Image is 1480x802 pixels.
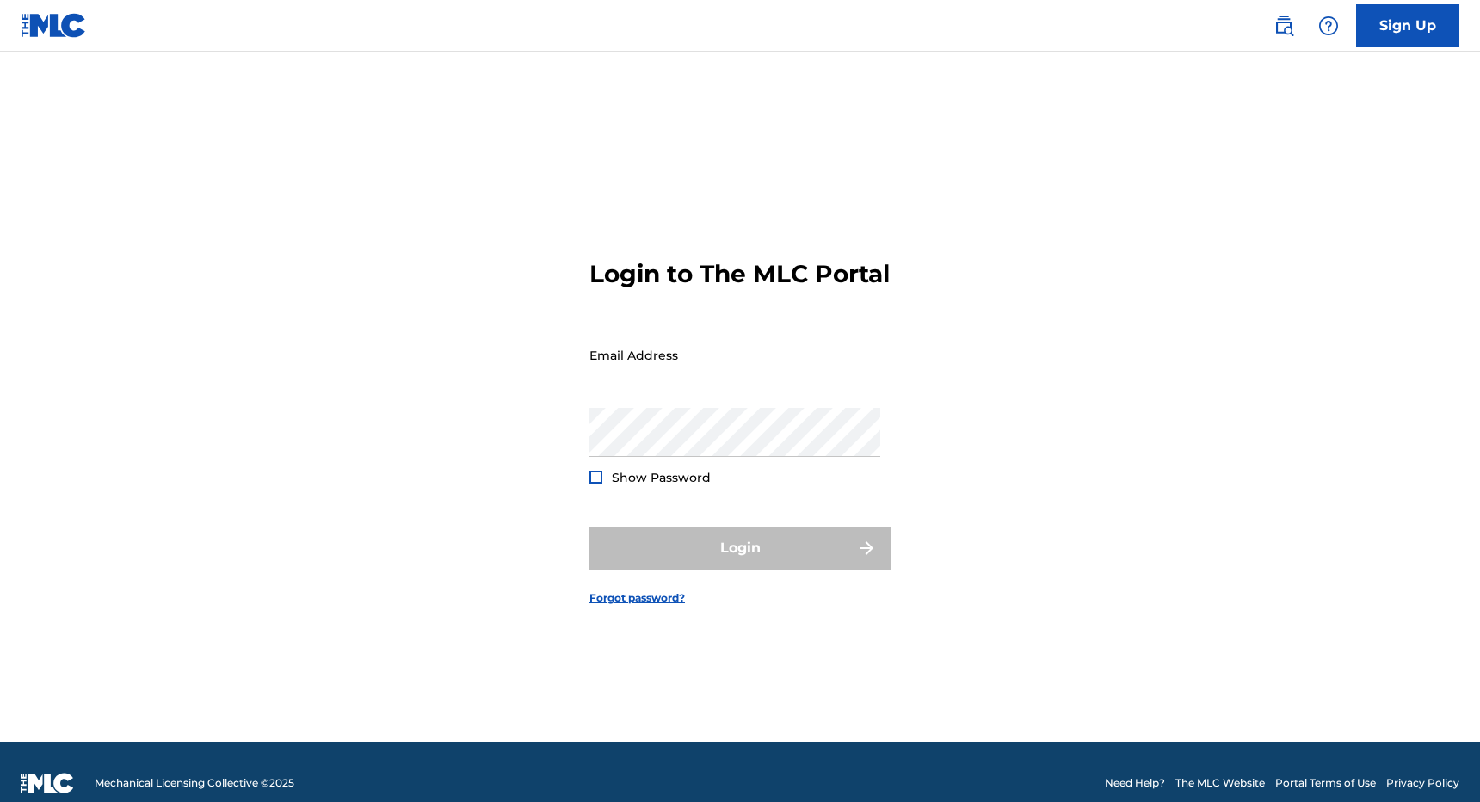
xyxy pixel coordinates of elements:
a: Need Help? [1105,775,1165,791]
img: search [1273,15,1294,36]
a: The MLC Website [1175,775,1265,791]
iframe: Chat Widget [1394,719,1480,802]
a: Privacy Policy [1386,775,1459,791]
span: Show Password [612,470,711,485]
a: Portal Terms of Use [1275,775,1376,791]
img: help [1318,15,1339,36]
h3: Login to The MLC Portal [589,259,890,289]
a: Forgot password? [589,590,685,606]
a: Public Search [1267,9,1301,43]
img: MLC Logo [21,13,87,38]
span: Mechanical Licensing Collective © 2025 [95,775,294,791]
a: Sign Up [1356,4,1459,47]
img: logo [21,773,74,793]
div: Help [1311,9,1346,43]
